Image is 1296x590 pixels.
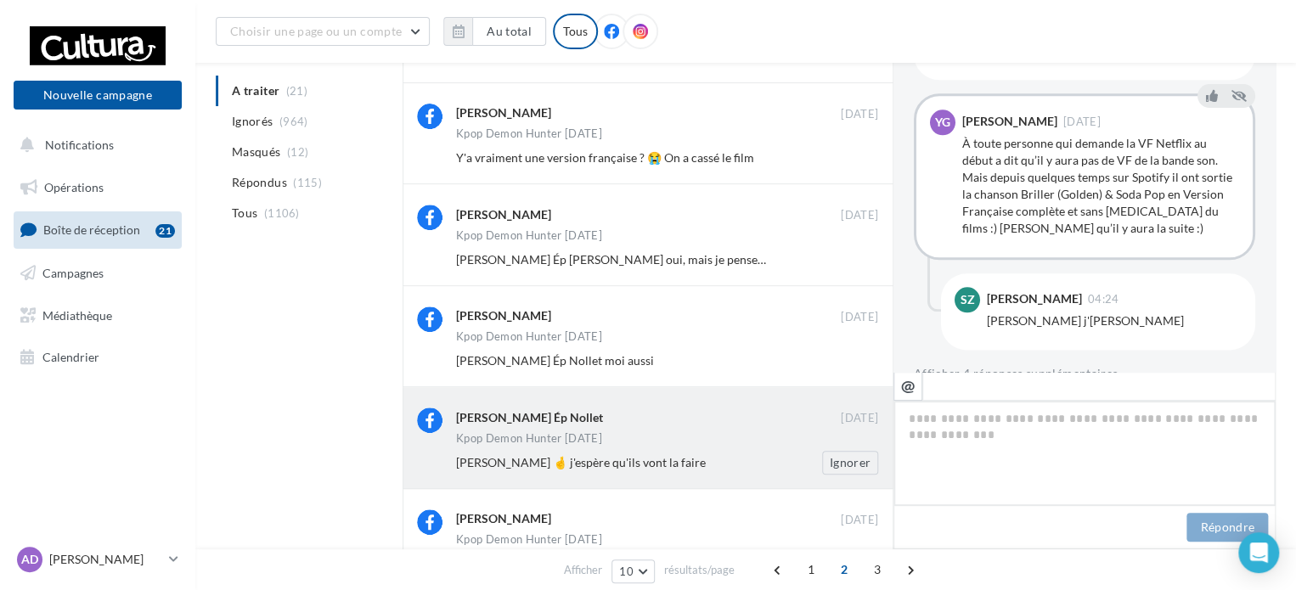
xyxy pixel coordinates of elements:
[293,176,322,189] span: (115)
[45,138,114,152] span: Notifications
[472,17,546,46] button: Au total
[279,115,308,128] span: (964)
[456,49,917,64] span: Bon j allais demander aussi si [DEMOGRAPHIC_DATA] mais j ai la réponse lol dommage
[822,451,878,475] button: Ignorer
[456,353,654,368] span: [PERSON_NAME] Ép Nollet moi aussi
[456,409,603,426] div: [PERSON_NAME] Ép Nollet
[841,513,878,528] span: [DATE]
[456,331,602,342] div: Kpop Demon Hunter [DATE]
[230,24,402,38] span: Choisir une page ou un compte
[456,150,754,165] span: Y'a vraiment une version française ? 😭 On a cassé le film
[1088,294,1119,305] span: 04:24
[49,551,162,568] p: [PERSON_NAME]
[10,340,185,375] a: Calendrier
[456,307,551,324] div: [PERSON_NAME]
[456,534,602,545] div: Kpop Demon Hunter [DATE]
[901,378,916,393] i: @
[456,252,1000,267] span: [PERSON_NAME] Ép [PERSON_NAME] oui, mais je pense qu’il y a pas de raison. Faut juste être patiente.
[10,170,185,205] a: Opérations
[10,211,185,248] a: Boîte de réception21
[10,298,185,334] a: Médiathèque
[456,433,602,444] div: Kpop Demon Hunter [DATE]
[443,17,546,46] button: Au total
[43,222,140,237] span: Boîte de réception
[619,565,634,578] span: 10
[962,115,1057,127] div: [PERSON_NAME]
[155,224,175,238] div: 21
[456,104,551,121] div: [PERSON_NAME]
[10,127,178,163] button: Notifications
[1186,513,1268,542] button: Répondre
[1063,116,1101,127] span: [DATE]
[914,363,1118,384] button: Afficher 4 réponses supplémentaires
[935,114,950,131] span: YG
[864,556,891,583] span: 3
[893,372,922,401] button: @
[797,556,825,583] span: 1
[1238,532,1279,573] div: Open Intercom Messenger
[42,307,112,322] span: Médiathèque
[287,145,308,159] span: (12)
[216,17,430,46] button: Choisir une page ou un compte
[232,174,287,191] span: Répondus
[456,455,706,469] span: [PERSON_NAME] 🤞 j'espère qu'ils vont la faire
[564,562,602,578] span: Afficher
[232,143,280,160] span: Masqués
[44,180,104,194] span: Opérations
[42,350,99,364] span: Calendrier
[456,510,551,527] div: [PERSON_NAME]
[831,556,858,583] span: 2
[456,128,602,139] div: Kpop Demon Hunter [DATE]
[232,205,257,222] span: Tous
[664,562,735,578] span: résultats/page
[10,256,185,291] a: Campagnes
[14,543,182,576] a: AD [PERSON_NAME]
[456,206,551,223] div: [PERSON_NAME]
[14,81,182,110] button: Nouvelle campagne
[841,208,878,223] span: [DATE]
[611,559,655,583] button: 10
[961,291,975,308] span: SZ
[456,230,602,241] div: Kpop Demon Hunter [DATE]
[42,266,104,280] span: Campagnes
[841,107,878,122] span: [DATE]
[21,551,38,568] span: AD
[987,312,1242,329] div: [PERSON_NAME] j'[PERSON_NAME]
[553,14,598,49] div: Tous
[962,135,1239,237] div: À toute personne qui demande la VF Netflix au début a dit qu’il y aura pas de VF de la bande son....
[232,113,273,130] span: Ignorés
[987,293,1082,305] div: [PERSON_NAME]
[264,206,300,220] span: (1106)
[841,310,878,325] span: [DATE]
[841,411,878,426] span: [DATE]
